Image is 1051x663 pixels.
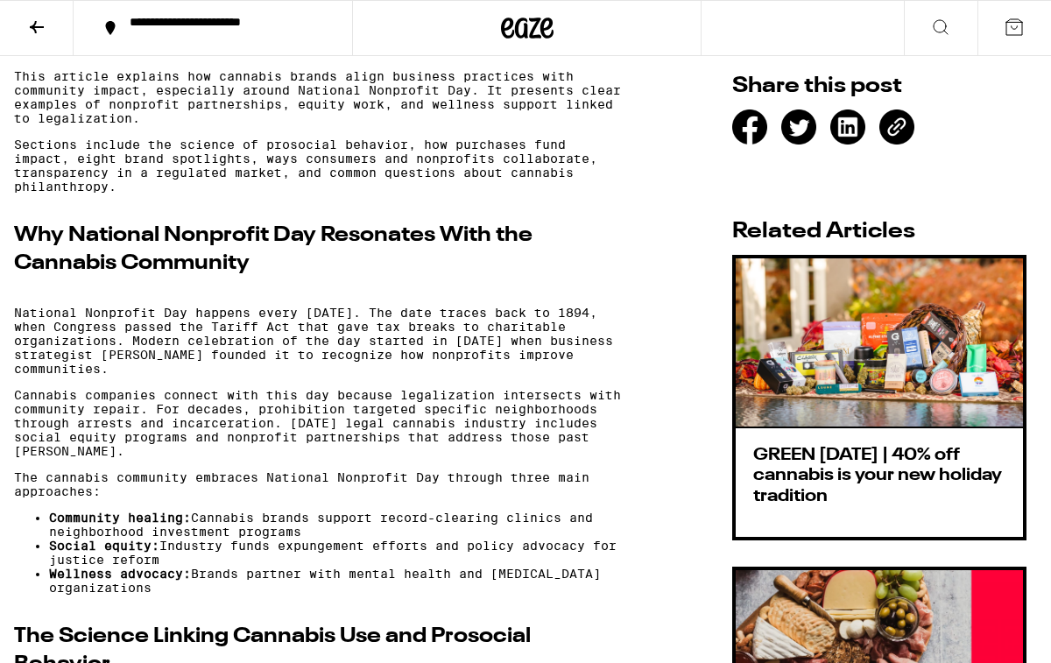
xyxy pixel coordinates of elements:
[49,511,191,525] strong: Community healing:
[49,567,626,595] li: Brands partner with mental health and [MEDICAL_DATA] organizations
[732,221,1026,243] h2: Related Articles
[732,75,1026,97] h2: Share this post
[753,446,1005,508] h3: GREEN [DATE] | 40% off cannabis is your new holiday tradition
[732,255,1026,540] a: GREEN [DATE] | 40% off cannabis is your new holiday tradition
[49,539,159,553] strong: Social equity:
[11,12,126,26] span: Hi. Need any help?
[14,306,626,376] p: National Nonprofit Day happens every [DATE]. The date traces back to 1894, when Congress passed t...
[49,567,191,581] strong: Wellness advocacy:
[14,69,626,125] p: This article explains how cannabis brands align business practices with community impact, especia...
[879,109,914,145] div: [URL][DOMAIN_NAME]
[14,225,533,274] strong: Why National Nonprofit Day Resonates With the Cannabis Community
[14,138,626,194] p: Sections include the science of prosocial behavior, how purchases fund impact, eight brand spotli...
[49,539,626,567] li: Industry funds expungement efforts and policy advocacy for justice reform
[49,511,626,539] li: Cannabis brands support record-clearing clinics and neighborhood investment programs
[14,470,626,498] p: The cannabis community embraces National Nonprofit Day through three main approaches:
[14,388,626,458] p: Cannabis companies connect with this day because legalization intersects with community repair. F...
